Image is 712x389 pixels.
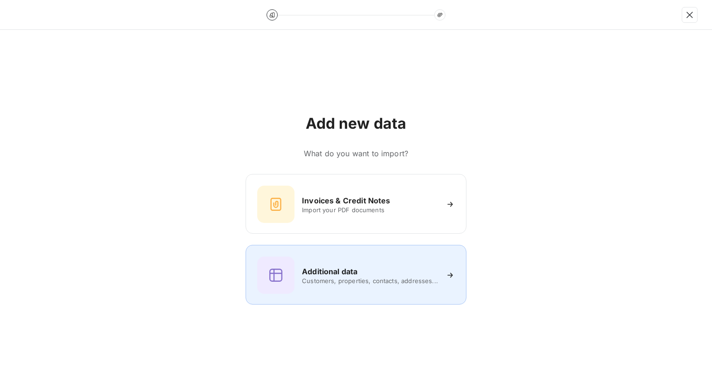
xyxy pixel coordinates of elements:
span: Import your PDF documents [302,206,438,214]
span: Customers, properties, contacts, addresses... [302,277,438,285]
h6: Additional data [302,266,357,277]
iframe: Intercom live chat [680,357,703,380]
h6: What do you want to import? [246,148,466,159]
h2: Add new data [246,114,466,133]
h6: Invoices & Credit Notes [302,195,390,206]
